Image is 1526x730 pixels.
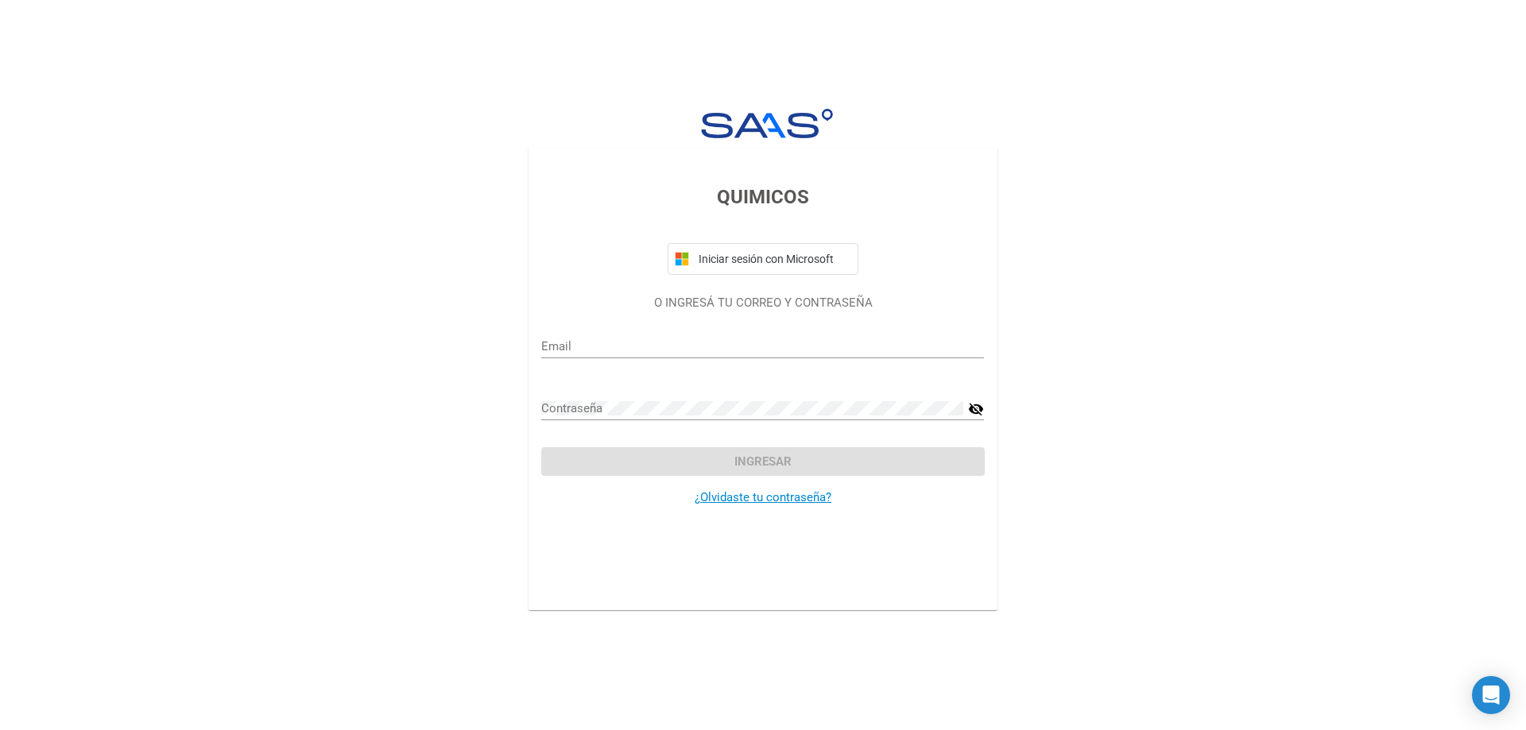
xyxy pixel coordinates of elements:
span: Iniciar sesión con Microsoft [695,253,851,265]
button: Iniciar sesión con Microsoft [668,243,858,275]
span: Ingresar [734,454,792,469]
button: Ingresar [541,447,984,476]
h3: QUIMICOS [541,183,984,211]
p: O INGRESÁ TU CORREO Y CONTRASEÑA [541,294,984,312]
a: ¿Olvidaste tu contraseña? [695,490,831,504]
mat-icon: visibility_off [968,400,984,419]
div: Open Intercom Messenger [1472,676,1510,714]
